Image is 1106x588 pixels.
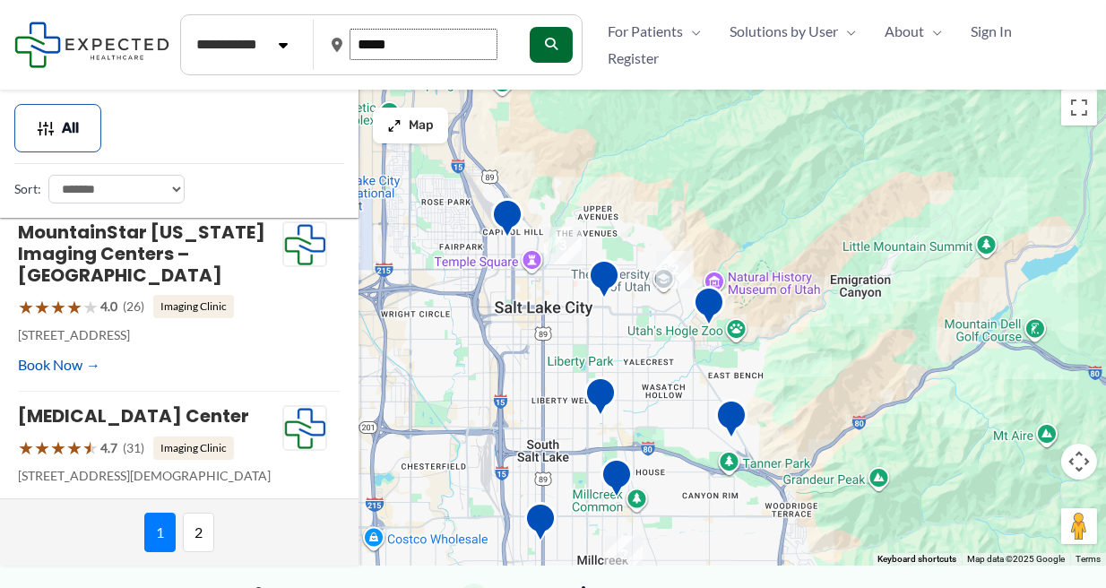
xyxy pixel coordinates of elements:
[283,406,326,451] img: Expected Healthcare Logo
[593,45,673,72] a: Register
[683,18,701,45] span: Menu Toggle
[82,290,99,324] span: ★
[870,18,956,45] a: AboutMenu Toggle
[517,495,564,555] div: RAYUS Radiology
[34,431,50,464] span: ★
[18,431,34,464] span: ★
[373,108,448,143] button: Map
[37,119,55,137] img: Filter
[14,177,41,201] label: Sort:
[885,18,924,45] span: About
[409,118,434,134] span: Map
[144,513,176,552] span: 1
[593,451,640,511] div: RAYUS Radiology
[18,464,282,488] p: [STREET_ADDRESS][DEMOGRAPHIC_DATA]
[100,295,117,318] span: 4.0
[18,324,282,347] p: [STREET_ADDRESS]
[1061,444,1097,480] button: Map camera controls
[924,18,942,45] span: Menu Toggle
[123,437,144,460] span: (31)
[537,220,589,272] div: 3
[593,18,715,45] a: For PatientsMenu Toggle
[598,529,650,581] div: 2
[877,553,956,566] button: Keyboard shortcuts
[14,22,169,67] img: Expected Healthcare Logo - side, dark font, small
[608,18,683,45] span: For Patients
[484,191,531,251] div: MRI Center
[34,290,50,324] span: ★
[50,431,66,464] span: ★
[100,437,117,460] span: 4.7
[956,18,1026,45] a: Sign In
[708,392,755,452] div: Tellica &#8211; Salt Lake City
[838,18,856,45] span: Menu Toggle
[82,431,99,464] span: ★
[730,18,838,45] span: Solutions by User
[581,252,627,312] div: Salt Lake Clinic Imaging Services
[1061,508,1097,544] button: Drag Pegman onto the map to open Street View
[715,18,870,45] a: Solutions by UserMenu Toggle
[153,437,234,460] span: Imaging Clinic
[123,295,144,318] span: (26)
[18,403,249,428] a: [MEDICAL_DATA] Center
[14,104,101,152] button: All
[1061,90,1097,125] button: Toggle fullscreen view
[387,118,402,133] img: Maximize
[18,290,34,324] span: ★
[18,220,265,288] a: MountainStar [US_STATE] Imaging Centers – [GEOGRAPHIC_DATA]
[283,222,326,267] img: Expected Healthcare Logo
[50,290,66,324] span: ★
[649,244,701,296] div: 2
[608,45,659,72] span: Register
[18,351,100,378] a: Book Now
[183,513,214,552] span: 2
[66,290,82,324] span: ★
[153,295,234,318] span: Imaging Clinic
[62,122,79,134] span: All
[1076,554,1101,564] a: Terms
[66,431,82,464] span: ★
[967,554,1065,564] span: Map data ©2025 Google
[686,279,732,339] div: U of U Health Imaging &#038; Neurosciences Center
[18,492,100,519] a: Book Now
[577,369,624,429] div: Memorial Imaging Services
[971,18,1012,45] span: Sign In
